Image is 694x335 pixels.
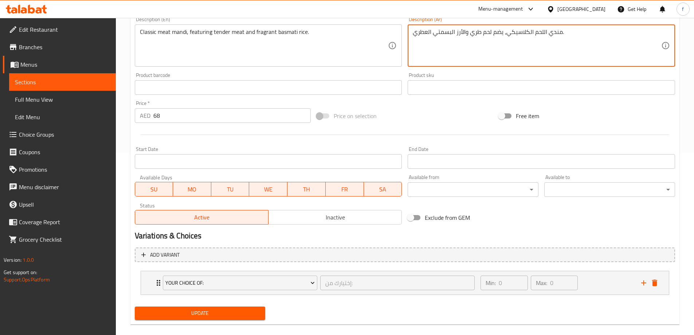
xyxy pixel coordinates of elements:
[23,255,34,265] span: 1.0.0
[15,78,110,86] span: Sections
[19,43,110,51] span: Branches
[249,182,287,196] button: WE
[20,60,110,69] span: Menus
[9,73,116,91] a: Sections
[4,268,37,277] span: Get support on:
[19,165,110,174] span: Promotions
[252,184,285,195] span: WE
[287,182,326,196] button: TH
[214,184,247,195] span: TU
[135,210,268,225] button: Active
[329,184,361,195] span: FR
[138,184,170,195] span: SU
[9,108,116,126] a: Edit Menu
[19,148,110,156] span: Coupons
[135,230,675,241] h2: Variations & Choices
[4,255,21,265] span: Version:
[19,130,110,139] span: Choice Groups
[19,235,110,244] span: Grocery Checklist
[140,111,150,120] p: AED
[138,212,266,223] span: Active
[268,210,402,225] button: Inactive
[334,112,377,120] span: Price on selection
[19,25,110,34] span: Edit Restaurant
[271,212,399,223] span: Inactive
[135,268,675,298] li: Expand
[425,213,470,222] span: Exclude from GEM
[141,309,260,318] span: Update
[3,38,116,56] a: Branches
[165,278,315,288] span: Your Choice Of:
[682,5,684,13] span: f
[290,184,323,195] span: TH
[367,184,399,195] span: SA
[478,5,523,13] div: Menu-management
[211,182,250,196] button: TU
[486,278,496,287] p: Min:
[173,182,211,196] button: MO
[135,307,266,320] button: Update
[408,182,538,197] div: ​
[649,277,660,288] button: delete
[15,95,110,104] span: Full Menu View
[19,200,110,209] span: Upsell
[3,231,116,248] a: Grocery Checklist
[364,182,402,196] button: SA
[408,80,675,95] input: Please enter product sku
[135,80,402,95] input: Please enter product barcode
[9,91,116,108] a: Full Menu View
[163,276,317,290] button: Your Choice Of:
[135,182,173,196] button: SU
[3,126,116,143] a: Choice Groups
[140,28,388,63] textarea: Classic meat mandi, featuring tender meat and fragrant basmati rice.
[19,218,110,226] span: Coverage Report
[3,21,116,38] a: Edit Restaurant
[536,278,547,287] p: Max:
[153,108,311,123] input: Please enter price
[3,213,116,231] a: Coverage Report
[3,196,116,213] a: Upsell
[19,183,110,191] span: Menu disclaimer
[141,271,669,295] div: Expand
[15,113,110,121] span: Edit Menu
[516,112,539,120] span: Free item
[413,28,661,63] textarea: مندي اللحم الكلاسيكي، يضم لحم طري والأرز البسمتي العطري.
[326,182,364,196] button: FR
[557,5,605,13] div: [GEOGRAPHIC_DATA]
[3,178,116,196] a: Menu disclaimer
[3,161,116,178] a: Promotions
[3,56,116,73] a: Menus
[150,250,180,260] span: Add variant
[176,184,208,195] span: MO
[3,143,116,161] a: Coupons
[135,248,675,262] button: Add variant
[544,182,675,197] div: ​
[4,275,50,284] a: Support.OpsPlatform
[638,277,649,288] button: add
